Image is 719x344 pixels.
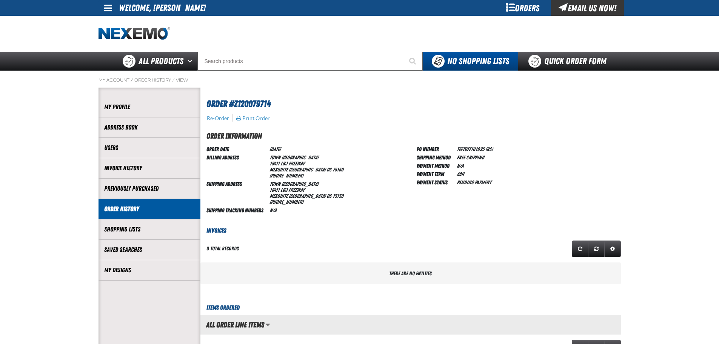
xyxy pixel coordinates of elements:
[269,173,303,179] bdo: [PHONE_NUMBER]
[206,245,239,252] div: 0 total records
[417,178,454,186] td: Payment Status
[104,184,195,193] a: Previously Purchased
[200,303,621,312] h3: Items Ordered
[457,154,484,160] span: Free Shipping
[588,241,605,257] a: Reset grid action
[206,115,229,122] button: Re-Order
[206,130,621,142] h2: Order Information
[518,52,620,71] a: Quick Order Form
[417,153,454,161] td: Shipping Method
[457,171,464,177] span: ACH
[99,27,170,40] a: Home
[389,270,432,276] span: There are no entities
[104,266,195,275] a: My Designs
[200,226,621,235] h3: Invoices
[326,193,331,199] span: US
[326,167,331,173] span: US
[197,52,423,71] input: Search
[131,77,133,83] span: /
[417,170,454,178] td: Payment Term
[269,187,305,193] span: 18411 LBJ Freeway
[104,245,195,254] a: Saved Searches
[99,27,170,40] img: Nexemo logo
[134,77,171,83] a: Order History
[185,52,197,71] button: Open All Products pages
[572,241,588,257] a: Refresh grid action
[333,193,343,199] bdo: 75150
[206,145,266,153] td: Order Date
[269,167,288,173] span: MESQUITE
[417,161,454,170] td: Payment Method
[139,54,183,68] span: All Products
[99,77,621,83] nav: Breadcrumbs
[269,199,303,205] bdo: [PHONE_NUMBER]
[269,154,319,160] span: Town [GEOGRAPHIC_DATA]
[269,146,280,152] span: [DATE]
[206,179,266,206] td: Shipping Address
[104,143,195,152] a: Users
[104,164,195,173] a: Invoice History
[457,163,463,169] span: N/A
[457,179,491,185] span: Pending payment
[206,99,271,109] span: Order #Z120079714
[447,56,509,66] span: No Shopping Lists
[200,321,264,329] h2: All Order Line Items
[265,318,270,331] button: Manage grid views. Current view is All Order Line Items
[104,205,195,213] a: Order History
[604,241,621,257] a: Expand or Collapse Grid Settings
[104,103,195,111] a: My Profile
[289,193,326,199] span: [GEOGRAPHIC_DATA]
[333,167,343,173] bdo: 75150
[172,77,175,83] span: /
[269,207,276,213] span: N/A
[417,145,454,153] td: PO Number
[269,193,288,199] span: MESQUITE
[269,181,319,187] span: Town [GEOGRAPHIC_DATA]
[206,206,266,214] td: Shipping Tracking Numbers
[104,123,195,132] a: Address Book
[289,167,326,173] span: [GEOGRAPHIC_DATA]
[176,77,188,83] a: View
[206,153,266,179] td: Billing Address
[269,160,305,167] span: 18411 LBJ Freeway
[404,52,423,71] button: Start Searching
[99,77,129,83] a: My Account
[457,146,493,152] span: TEFTOFF101025 (rs)
[423,52,518,71] button: You do not have available Shopping Lists. Open to Create a New List
[236,115,270,122] button: Print Order
[104,225,195,234] a: Shopping Lists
